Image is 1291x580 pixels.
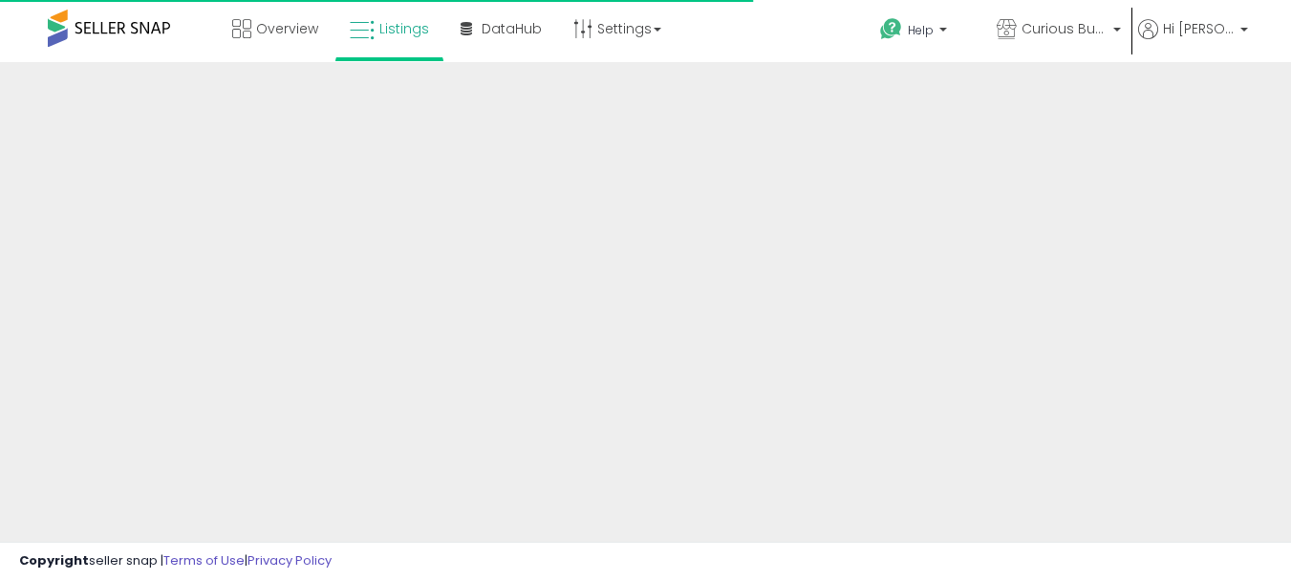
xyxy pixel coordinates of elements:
a: Terms of Use [163,551,245,569]
span: Overview [256,19,318,38]
i: Get Help [879,17,903,41]
span: DataHub [482,19,542,38]
span: Listings [379,19,429,38]
a: Hi [PERSON_NAME] [1138,19,1248,62]
span: Help [908,22,934,38]
span: Curious Buy Nature [1022,19,1108,38]
div: seller snap | | [19,552,332,570]
span: Hi [PERSON_NAME] [1163,19,1235,38]
strong: Copyright [19,551,89,569]
a: Privacy Policy [247,551,332,569]
a: Help [865,3,979,62]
